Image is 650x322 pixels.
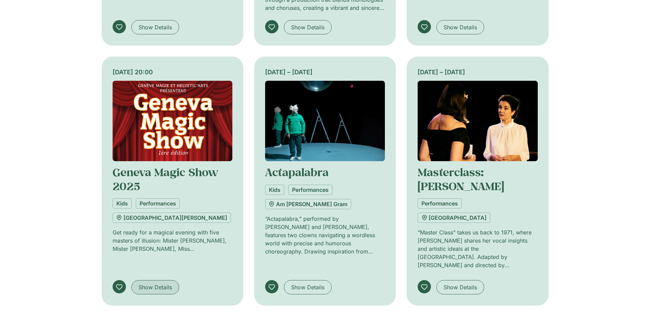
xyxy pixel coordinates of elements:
img: Coolturalia - Geneva Magic Show 2025 [113,81,232,161]
a: Performances [288,185,332,195]
div: [DATE] – [DATE] [265,67,385,77]
a: Show Details [131,280,179,294]
a: Show Details [436,280,484,294]
a: Show Details [284,280,332,294]
a: Actapalabra [265,165,329,179]
a: Kids [113,198,132,209]
img: Coolturalia - Master class : Maria Callas la leçon de chant de Terrence McNally [418,81,537,161]
span: Show Details [444,283,477,291]
p: “Master Class” takes us back to 1971, where [PERSON_NAME] shares her vocal insights and artistic ... [418,228,537,269]
a: Masterclass: [PERSON_NAME] [418,165,504,193]
p: Get ready for a magical evening with five masters of illusion: Mister [PERSON_NAME], Mister [PERS... [113,228,232,253]
a: Show Details [131,20,179,34]
a: Performances [136,198,180,209]
span: Show Details [291,23,324,31]
a: Am [PERSON_NAME] Gram [265,199,351,209]
span: Show Details [139,23,172,31]
span: Show Details [291,283,324,291]
a: Geneva Magic Show 2025 [113,165,218,193]
span: Show Details [444,23,477,31]
div: [DATE] – [DATE] [418,67,537,77]
img: Coolturalia - Actapalabra [265,81,385,161]
span: Show Details [139,283,172,291]
a: Show Details [284,20,332,34]
p: “Actapalabra,” performed by [PERSON_NAME] and [PERSON_NAME], features two clowns navigating a wor... [265,215,385,256]
a: [GEOGRAPHIC_DATA][PERSON_NAME] [113,213,231,223]
a: Kids [265,185,284,195]
div: [DATE] 20:00 [113,67,232,77]
a: Show Details [436,20,484,34]
a: Performances [418,198,462,209]
a: [GEOGRAPHIC_DATA] [418,213,490,223]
